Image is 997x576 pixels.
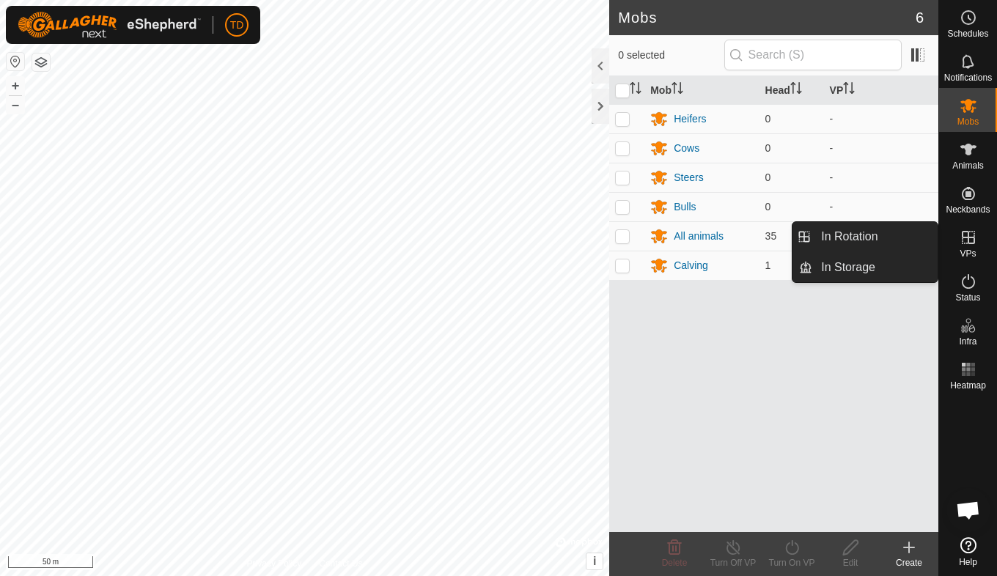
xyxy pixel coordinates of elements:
span: 35 [765,230,777,242]
span: Delete [662,558,688,568]
span: 0 selected [618,48,724,63]
div: Edit [821,556,880,569]
button: + [7,77,24,95]
span: Schedules [947,29,988,38]
button: i [586,553,603,569]
span: In Rotation [821,228,878,245]
div: Cows [674,141,699,156]
span: Notifications [944,73,992,82]
span: Mobs [957,117,979,126]
li: In Storage [792,253,938,282]
span: VPs [960,249,976,258]
span: 1 [765,259,771,271]
h2: Mobs [618,9,916,26]
a: Open chat [946,488,990,532]
a: In Rotation [812,222,938,251]
th: Head [759,76,824,105]
p-sorticon: Activate to sort [630,84,641,96]
th: Mob [644,76,759,105]
span: Help [959,558,977,566]
span: In Storage [821,259,875,276]
span: Status [955,293,980,302]
p-sorticon: Activate to sort [843,84,855,96]
span: Heatmap [950,381,986,390]
div: Steers [674,170,703,185]
span: 0 [765,201,771,213]
span: Infra [959,337,976,346]
p-sorticon: Activate to sort [790,84,802,96]
td: - [824,163,938,192]
span: Animals [952,161,984,170]
div: Calving [674,258,708,273]
a: Privacy Policy [247,557,302,570]
span: TD [230,18,244,33]
span: Neckbands [946,205,990,214]
a: Contact Us [319,557,362,570]
a: Help [939,531,997,572]
span: i [593,555,596,567]
td: - [824,133,938,163]
th: VP [824,76,938,105]
li: In Rotation [792,222,938,251]
div: Turn Off VP [704,556,762,569]
input: Search (S) [724,40,902,70]
button: – [7,96,24,114]
div: Heifers [674,111,706,127]
span: 6 [916,7,924,29]
span: 0 [765,142,771,154]
div: All animals [674,229,724,244]
span: 0 [765,113,771,125]
div: Bulls [674,199,696,215]
div: Create [880,556,938,569]
p-sorticon: Activate to sort [672,84,683,96]
button: Map Layers [32,53,50,71]
img: Gallagher Logo [18,12,201,38]
td: - [824,104,938,133]
button: Reset Map [7,53,24,70]
span: 0 [765,171,771,183]
a: In Storage [812,253,938,282]
div: Turn On VP [762,556,821,569]
td: - [824,192,938,221]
